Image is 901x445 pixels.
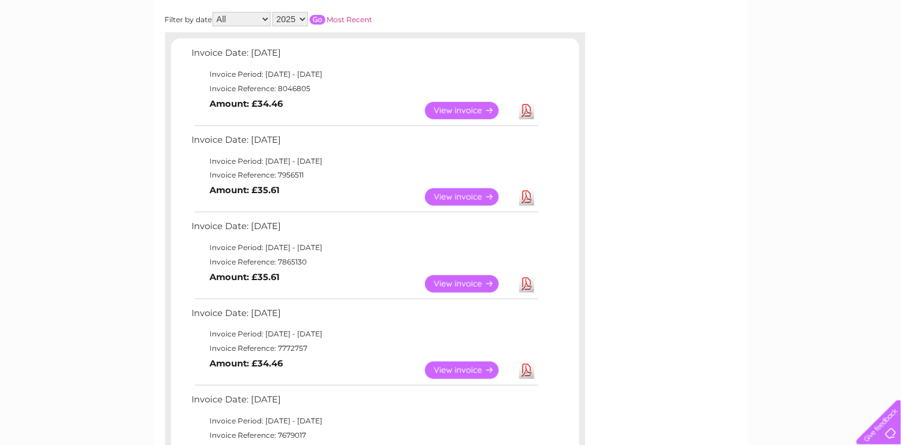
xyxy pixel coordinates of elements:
[821,51,851,60] a: Contact
[167,7,735,58] div: Clear Business is a trading name of Verastar Limited (registered in [GEOGRAPHIC_DATA] No. 3667643...
[32,31,93,68] img: logo.png
[189,327,540,341] td: Invoice Period: [DATE] - [DATE]
[690,51,713,60] a: Water
[189,255,540,269] td: Invoice Reference: 7865130
[189,305,540,327] td: Invoice Date: [DATE]
[675,6,758,21] a: 0333 014 3131
[189,414,540,428] td: Invoice Period: [DATE] - [DATE]
[189,392,540,414] td: Invoice Date: [DATE]
[425,188,513,206] a: View
[189,82,540,96] td: Invoice Reference: 8046805
[753,51,789,60] a: Telecoms
[210,185,280,196] b: Amount: £35.61
[210,98,283,109] b: Amount: £34.46
[425,102,513,119] a: View
[189,67,540,82] td: Invoice Period: [DATE] - [DATE]
[519,362,534,379] a: Download
[861,51,890,60] a: Log out
[210,358,283,369] b: Amount: £34.46
[189,168,540,182] td: Invoice Reference: 7956511
[519,188,534,206] a: Download
[425,362,513,379] a: View
[519,102,534,119] a: Download
[165,12,480,26] div: Filter by date
[210,272,280,282] b: Amount: £35.61
[519,275,534,293] a: Download
[189,240,540,255] td: Invoice Period: [DATE] - [DATE]
[425,275,513,293] a: View
[189,45,540,67] td: Invoice Date: [DATE]
[720,51,746,60] a: Energy
[797,51,814,60] a: Blog
[189,218,540,240] td: Invoice Date: [DATE]
[189,154,540,169] td: Invoice Period: [DATE] - [DATE]
[327,15,373,24] a: Most Recent
[189,341,540,356] td: Invoice Reference: 7772757
[189,428,540,443] td: Invoice Reference: 7679017
[189,132,540,154] td: Invoice Date: [DATE]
